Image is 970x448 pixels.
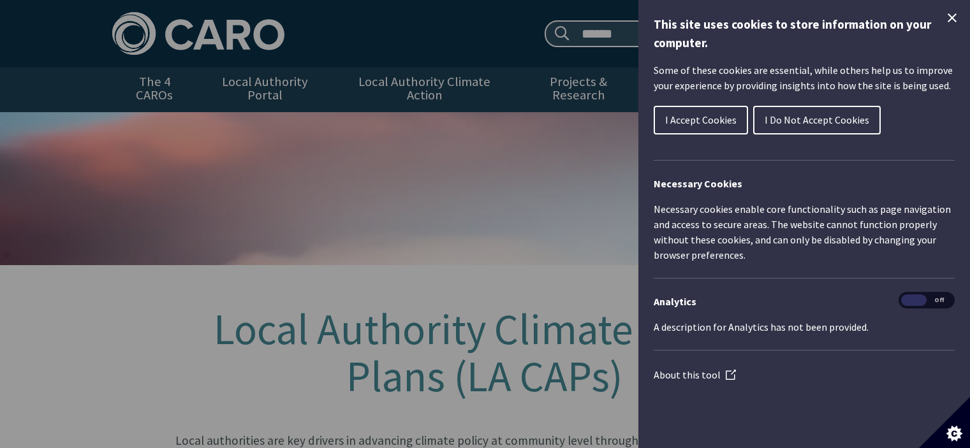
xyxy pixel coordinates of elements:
[654,176,955,191] h2: Necessary Cookies
[654,62,955,93] p: Some of these cookies are essential, while others help us to improve your experience by providing...
[765,113,869,126] span: I Do Not Accept Cookies
[654,294,955,309] h3: Analytics
[654,319,955,335] p: A description for Analytics has not been provided.
[944,10,960,25] button: Close Cookie Control
[654,15,955,52] h1: This site uses cookies to store information on your computer.
[919,397,970,448] button: Set cookie preferences
[927,294,952,307] span: Off
[753,106,881,134] button: I Do Not Accept Cookies
[654,201,955,263] p: Necessary cookies enable core functionality such as page navigation and access to secure areas. T...
[901,294,927,307] span: On
[665,113,737,126] span: I Accept Cookies
[654,368,736,381] a: About this tool
[654,106,748,134] button: I Accept Cookies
